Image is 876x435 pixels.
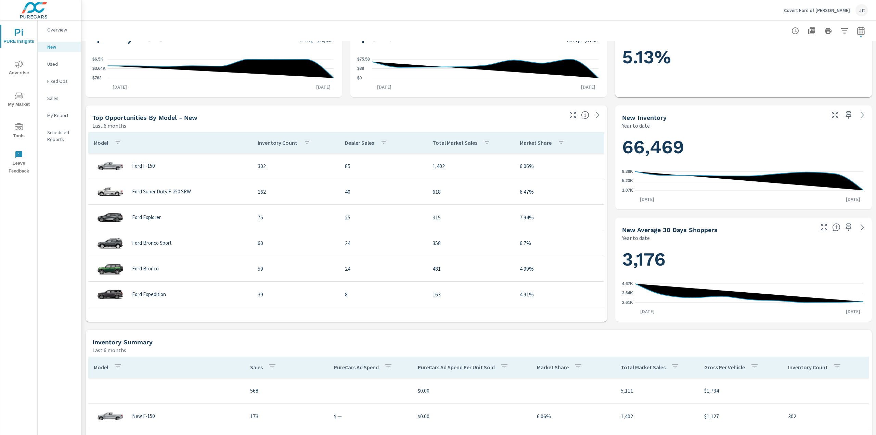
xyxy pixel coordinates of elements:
h5: Inventory Summary [92,338,153,346]
p: 85 [345,162,421,170]
p: 568 [250,386,323,395]
p: New F-150 [132,413,155,419]
p: [DATE] [635,308,659,315]
p: [DATE] [372,84,396,90]
p: PureCars Ad Spend [334,364,379,371]
p: Total Market Sales [433,139,477,146]
span: PURE Insights [2,29,35,46]
p: 302 [258,162,334,170]
p: $57.90 [584,38,597,43]
p: Fixed Ops [47,78,76,85]
p: $26,638 [317,38,333,43]
img: glamour [96,181,124,202]
p: Scheduled Reports [47,129,76,143]
p: 162 [258,188,334,196]
p: Total Market Sales [621,364,666,371]
p: 7.94% [520,213,598,221]
h5: New Inventory [622,114,667,121]
span: Tools [2,123,35,140]
p: $ — [334,412,407,420]
div: Scheduled Reports [38,127,81,144]
p: Ford Bronco Sport [132,240,172,246]
p: Market Share [537,364,569,371]
p: $0.00 [418,386,526,395]
p: Overview [47,26,76,33]
p: [DATE] [108,84,132,90]
p: 6.7% [520,239,598,247]
p: All Avg: [300,38,314,43]
p: Ford Super Duty F-250 SRW [132,189,191,195]
span: Leave Feedback [2,151,35,175]
p: 25 [345,213,421,221]
p: [DATE] [576,84,600,90]
p: Last 6 months [92,121,126,130]
p: 24 [345,239,421,247]
p: New [47,43,76,50]
p: 4.91% [520,290,598,298]
p: 163 [433,290,509,298]
p: 6.47% [520,188,598,196]
text: 4.67K [622,281,633,286]
text: 5.23K [622,179,633,183]
p: Inventory Count [258,139,297,146]
button: Make Fullscreen [819,222,829,233]
p: Year to date [622,234,650,242]
span: A rolling 30 day total of daily Shoppers on the dealership website, averaged over the selected da... [832,223,840,231]
a: See more details in report [592,110,603,120]
img: glamour [96,156,124,176]
div: JC [855,4,868,16]
div: nav menu [0,21,37,178]
p: 40 [345,188,421,196]
p: Ford Bronco [132,266,159,272]
p: Ford F-150 [132,163,155,169]
text: 2.61K [622,300,633,305]
span: Save this to your personalized report [843,222,854,233]
p: $0.00 [418,412,526,420]
p: 8 [345,290,421,298]
p: 481 [433,265,509,273]
p: Sales [47,95,76,102]
p: PureCars Ad Spend Per Unit Sold [418,364,495,371]
p: $1,734 [704,386,777,395]
p: 358 [433,239,509,247]
text: 1.07K [622,188,633,193]
p: My Report [47,112,76,119]
p: 315 [433,213,509,221]
img: glamour [96,233,124,253]
p: 173 [250,412,323,420]
text: $783 [92,76,102,80]
p: Last 6 months [92,346,126,354]
p: All Avg: [567,38,582,43]
text: $38 [357,66,364,71]
a: See more details in report [857,110,868,120]
p: $1,127 [704,412,777,420]
text: 3.64K [622,291,633,296]
button: Print Report [821,24,835,38]
span: My Market [2,92,35,108]
div: Overview [38,25,81,35]
p: 618 [433,188,509,196]
p: [DATE] [841,308,865,315]
h5: Top Opportunities by Model - New [92,114,197,121]
p: 24 [345,265,421,273]
div: Fixed Ops [38,76,81,86]
p: 4.99% [520,265,598,273]
h1: 3,176 [622,248,865,271]
p: Sales [250,364,263,371]
p: Market Share [520,139,552,146]
text: $3.64K [92,66,106,71]
p: 6.06% [520,162,598,170]
h1: 66,469 [622,136,865,159]
h1: 5.13% [622,46,865,69]
div: My Report [38,110,81,120]
p: Year to date [622,121,650,130]
div: New [38,42,81,52]
p: Model [94,139,108,146]
button: Apply Filters [838,24,851,38]
p: 75 [258,213,334,221]
p: 1,402 [621,412,694,420]
div: Sales [38,93,81,103]
p: 59 [258,265,334,273]
img: glamour [96,258,124,279]
p: 1,402 [433,162,509,170]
